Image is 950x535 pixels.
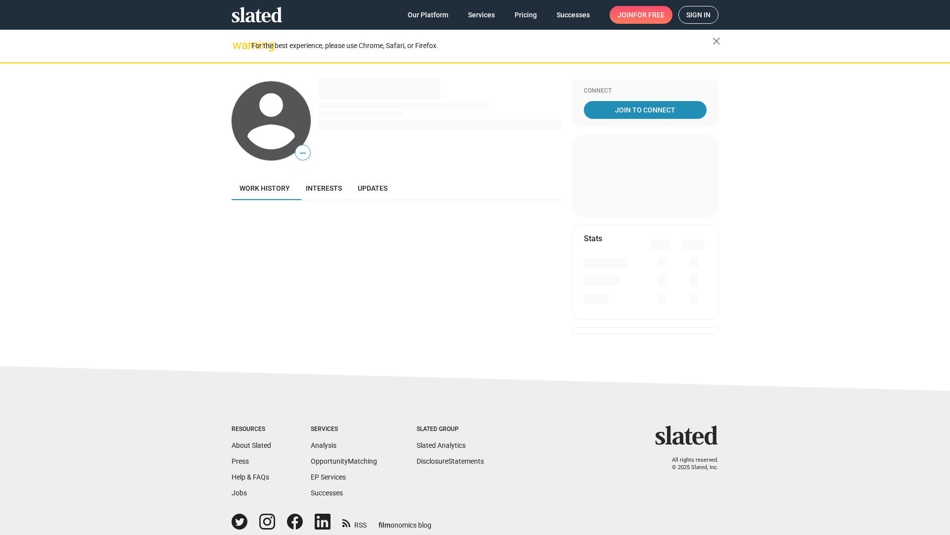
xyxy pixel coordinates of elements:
a: Work history [232,176,298,200]
a: Press [232,457,249,465]
span: Services [468,6,495,24]
mat-card-title: Stats [584,233,602,244]
div: For the best experience, please use Chrome, Safari, or Firefox. [251,39,712,53]
span: Join To Connect [586,101,705,119]
a: Help & FAQs [232,473,269,481]
a: Sign in [678,6,718,24]
a: EP Services [311,473,346,481]
p: All rights reserved. © 2025 Slated, Inc. [662,457,718,471]
a: Join To Connect [584,101,707,119]
span: — [295,147,310,160]
a: Updates [350,176,395,200]
a: RSS [342,515,367,530]
span: for free [633,6,665,24]
a: Interests [298,176,350,200]
div: Services [311,426,377,433]
a: Joinfor free [610,6,672,24]
a: DisclosureStatements [417,457,484,465]
span: Pricing [515,6,537,24]
span: Join [617,6,665,24]
mat-icon: warning [233,39,244,51]
span: Our Platform [408,6,448,24]
a: Services [460,6,503,24]
a: OpportunityMatching [311,457,377,465]
div: Slated Group [417,426,484,433]
a: Analysis [311,441,336,449]
a: Our Platform [400,6,456,24]
span: Work history [239,184,290,192]
a: Jobs [232,489,247,497]
span: Successes [557,6,590,24]
a: Pricing [507,6,545,24]
span: Sign in [686,6,711,23]
mat-icon: close [711,35,722,47]
a: Successes [549,6,598,24]
a: Slated Analytics [417,441,466,449]
div: Resources [232,426,271,433]
span: Interests [306,184,342,192]
div: Connect [584,87,707,95]
a: filmonomics blog [379,513,431,530]
a: About Slated [232,441,271,449]
span: film [379,521,390,529]
a: Successes [311,489,343,497]
span: Updates [358,184,387,192]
